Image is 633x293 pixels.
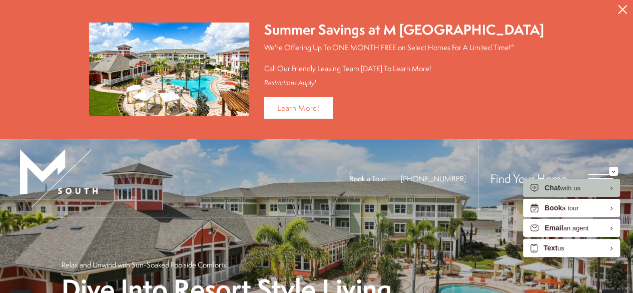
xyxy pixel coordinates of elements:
[588,174,613,183] button: Open Menu
[490,170,567,186] a: Find Your Home
[401,173,466,184] a: Call Us at 813-570-8014
[264,97,333,119] a: Learn More!
[401,173,466,184] span: [PHONE_NUMBER]
[264,42,544,74] p: We're Offering Up To ONE MONTH FREE on Select Homes For A Limited Time!* Call Our Friendly Leasin...
[264,20,544,40] div: Summer Savings at M [GEOGRAPHIC_DATA]
[62,259,226,270] p: Relax and Unwind with Sun-Soaked Poolside Comforts
[20,149,98,207] img: MSouth
[349,173,386,184] a: Book a Tour
[264,79,544,87] div: Restrictions Apply!
[89,23,249,116] img: Summer Savings at M South Apartments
